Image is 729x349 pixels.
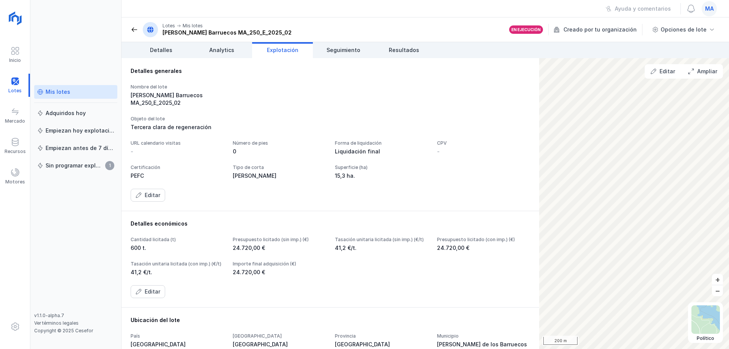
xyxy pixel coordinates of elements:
[34,328,117,334] div: Copyright © 2025 Cesefor
[131,140,224,146] div: URL calendario visitas
[131,123,530,131] div: Tercera clara de regeneración
[209,46,234,54] span: Analytics
[131,189,165,202] button: Editar
[131,237,224,243] div: Cantidad licitada (t)
[131,172,224,180] div: PEFC
[327,46,360,54] span: Seguimiento
[233,261,326,267] div: Importe final adquisición (€)
[131,333,224,339] div: País
[233,244,326,252] div: 24.720,00 €
[691,305,720,334] img: political.webp
[191,42,252,58] a: Analytics
[437,333,530,339] div: Municipio
[131,42,191,58] a: Detalles
[5,148,26,155] div: Recursos
[712,274,723,285] button: +
[615,5,671,13] div: Ayuda y comentarios
[34,313,117,319] div: v1.1.0-alpha.7
[267,46,298,54] span: Explotación
[437,341,530,348] div: [PERSON_NAME] de los Barruecos
[46,109,86,117] div: Adquiridos hoy
[437,244,530,252] div: 24.720,00 €
[705,5,714,13] span: ma
[105,161,114,170] span: 1
[5,179,25,185] div: Motores
[697,68,717,75] div: Ampliar
[34,106,117,120] a: Adquiridos hoy
[145,191,160,199] div: Editar
[131,148,133,155] div: -
[131,220,530,227] div: Detalles económicos
[131,244,224,252] div: 600 t.
[131,92,224,107] div: [PERSON_NAME] Barruecos MA_250_E_2025_02
[46,144,114,152] div: Empiezan antes de 7 días
[335,244,428,252] div: 41,2 €/t.
[437,237,530,243] div: Presupuesto licitado (con imp.) (€)
[335,333,428,339] div: Provincia
[233,140,326,146] div: Número de pies
[335,341,428,348] div: [GEOGRAPHIC_DATA]
[5,118,25,124] div: Mercado
[374,42,434,58] a: Resultados
[34,141,117,155] a: Empiezan antes de 7 días
[335,172,428,180] div: 15,3 ha.
[34,85,117,99] a: Mis lotes
[34,159,117,172] a: Sin programar explotación1
[712,285,723,296] button: –
[437,148,440,155] div: -
[131,341,224,348] div: [GEOGRAPHIC_DATA]
[233,164,326,171] div: Tipo de corta
[511,27,541,32] div: En ejecución
[233,148,326,155] div: 0
[9,57,21,63] div: Inicio
[233,237,326,243] div: Presupuesto licitado (sin imp.) (€)
[131,84,224,90] div: Nombre del lote
[691,335,720,341] div: Político
[683,65,722,78] button: Ampliar
[46,127,114,134] div: Empiezan hoy explotación
[252,42,313,58] a: Explotación
[233,268,326,276] div: 24.720,00 €
[131,261,224,267] div: Tasación unitaria licitada (con imp.) (€/t)
[131,67,530,75] div: Detalles generales
[661,26,707,33] div: Opciones de lote
[34,124,117,137] a: Empiezan hoy explotación
[335,237,428,243] div: Tasación unitaria licitada (sin imp.) (€/t)
[183,23,203,29] div: Mis lotes
[131,316,530,324] div: Ubicación del lote
[233,172,326,180] div: [PERSON_NAME]
[233,341,326,348] div: [GEOGRAPHIC_DATA]
[34,320,79,326] a: Ver términos legales
[645,65,680,78] button: Editar
[335,148,428,155] div: Liquidación final
[437,140,530,146] div: CPV
[233,333,326,339] div: [GEOGRAPHIC_DATA]
[46,162,103,169] div: Sin programar explotación
[335,140,428,146] div: Forma de liquidación
[145,288,160,295] div: Editar
[335,164,428,171] div: Superficie (ha)
[660,68,675,75] div: Editar
[313,42,374,58] a: Seguimiento
[150,46,172,54] span: Detalles
[554,24,644,35] div: Creado por tu organización
[163,29,292,36] div: [PERSON_NAME] Barruecos MA_250_E_2025_02
[46,88,70,96] div: Mis lotes
[6,9,25,28] img: logoRight.svg
[131,164,224,171] div: Certificación
[131,116,530,122] div: Objeto del lote
[163,23,175,29] div: Lotes
[131,285,165,298] button: Editar
[601,2,676,15] button: Ayuda y comentarios
[389,46,419,54] span: Resultados
[131,268,224,276] div: 41,2 €/t.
